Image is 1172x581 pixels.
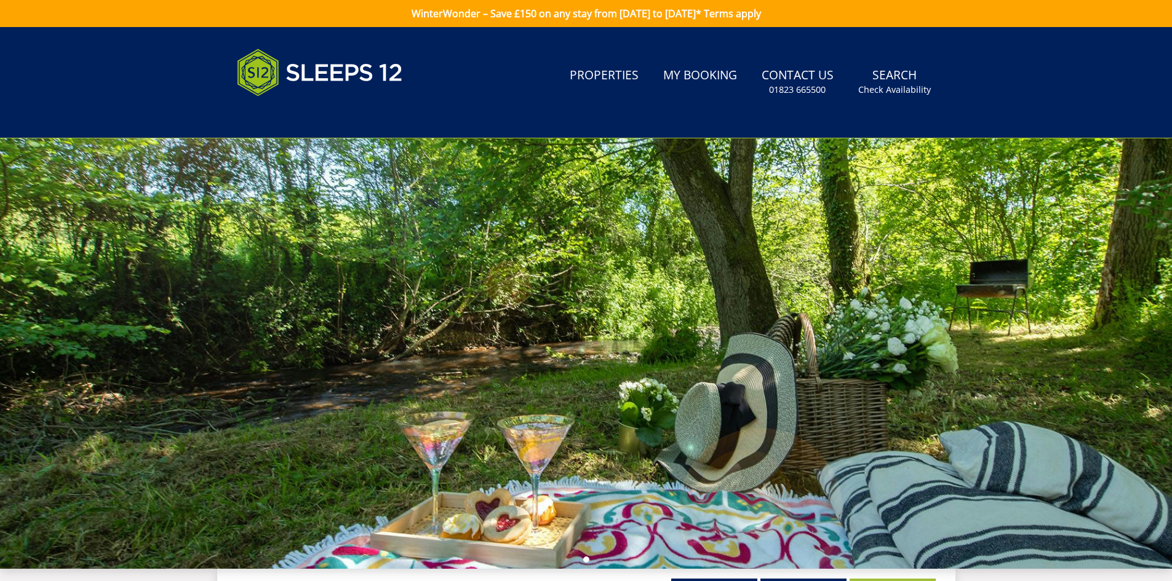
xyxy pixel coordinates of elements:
a: My Booking [658,62,742,90]
a: Contact Us01823 665500 [757,62,839,102]
img: Sleeps 12 [237,42,403,103]
small: Check Availability [858,84,931,96]
small: 01823 665500 [769,84,826,96]
a: SearchCheck Availability [853,62,936,102]
a: Properties [565,62,644,90]
iframe: Customer reviews powered by Trustpilot [231,111,360,121]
